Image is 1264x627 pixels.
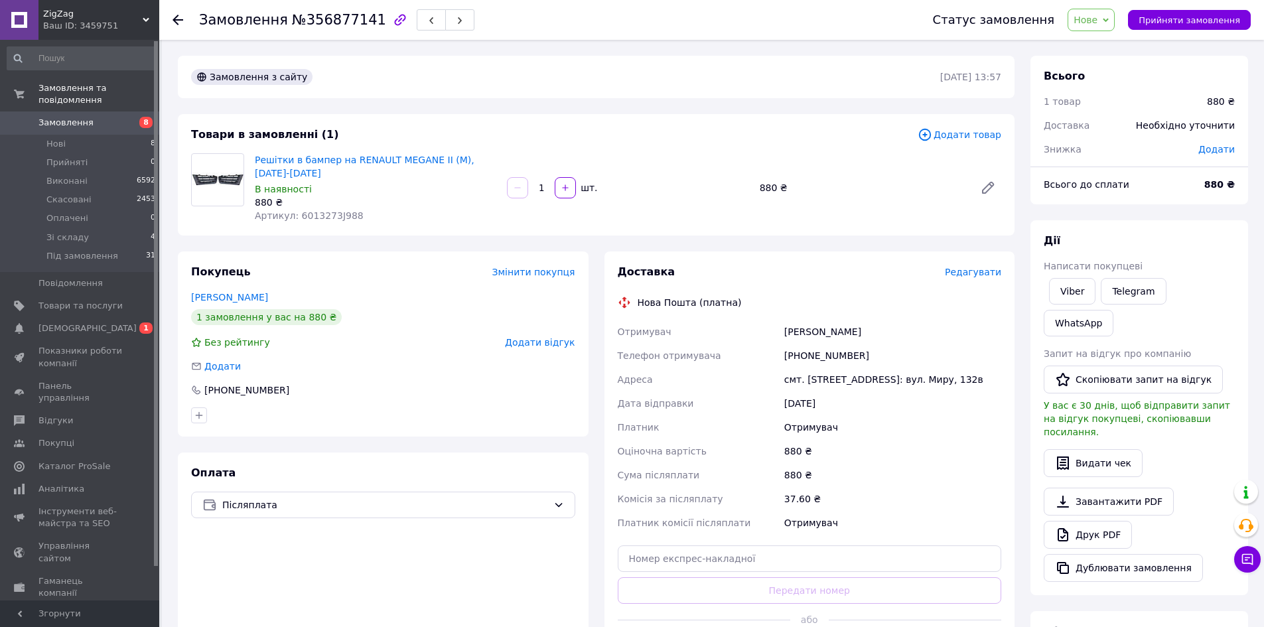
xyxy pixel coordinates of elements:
span: Редагувати [945,267,1001,277]
div: 880 ₴ [255,196,496,209]
span: Панель управління [38,380,123,404]
button: Видати чек [1044,449,1143,477]
span: Адреса [618,374,653,385]
div: [DATE] [782,391,1004,415]
span: Управління сайтом [38,540,123,564]
span: Доставка [618,265,675,278]
div: 1 замовлення у вас на 880 ₴ [191,309,342,325]
a: Telegram [1101,278,1166,305]
span: Каталог ProSale [38,460,110,472]
span: Замовлення [199,12,288,28]
span: Зі складу [46,232,89,244]
span: Написати покупцеві [1044,261,1143,271]
span: Дата відправки [618,398,694,409]
span: Показники роботи компанії [38,345,123,369]
span: Покупці [38,437,74,449]
span: Без рейтингу [204,337,270,348]
div: [PHONE_NUMBER] [782,344,1004,368]
span: Замовлення та повідомлення [38,82,159,106]
span: Дії [1044,234,1060,247]
span: ZigZag [43,8,143,20]
span: Нове [1074,15,1097,25]
div: 880 ₴ [754,178,969,197]
span: 1 товар [1044,96,1081,107]
button: Дублювати замовлення [1044,554,1203,582]
span: Оплата [191,466,236,479]
span: Скасовані [46,194,92,206]
div: Статус замовлення [933,13,1055,27]
button: Чат з покупцем [1234,546,1261,573]
span: Всього [1044,70,1085,82]
span: Додати [1198,144,1235,155]
span: Оціночна вартість [618,446,707,456]
span: Повідомлення [38,277,103,289]
span: Додати товар [918,127,1001,142]
div: 880 ₴ [1207,95,1235,108]
span: Додати [204,361,241,372]
a: Друк PDF [1044,521,1132,549]
span: У вас є 30 днів, щоб відправити запит на відгук покупцеві, скопіювавши посилання. [1044,400,1230,437]
span: 2453 [137,194,155,206]
span: В наявності [255,184,312,194]
img: Решітки в бампер на RENAULT MEGANE II (M), 01.06-10.08 [192,173,244,187]
span: Покупець [191,265,251,278]
span: Додати відгук [505,337,575,348]
span: Гаманець компанії [38,575,123,599]
span: або [790,613,829,626]
a: Редагувати [975,174,1001,201]
a: Viber [1049,278,1095,305]
span: Платник [618,422,660,433]
a: WhatsApp [1044,310,1113,336]
span: 8 [139,117,153,128]
span: Платник комісії післяплати [618,518,751,528]
span: №356877141 [292,12,386,28]
div: Нова Пошта (платна) [634,296,745,309]
span: [DEMOGRAPHIC_DATA] [38,322,137,334]
span: 0 [151,212,155,224]
div: Необхідно уточнити [1128,111,1243,140]
span: 1 [139,322,153,334]
span: Інструменти веб-майстра та SEO [38,506,123,529]
input: Номер експрес-накладної [618,545,1002,572]
span: Знижка [1044,144,1082,155]
div: [PHONE_NUMBER] [203,383,291,397]
span: Всього до сплати [1044,179,1129,190]
a: [PERSON_NAME] [191,292,268,303]
div: 37.60 ₴ [782,487,1004,511]
span: Артикул: 6013273J988 [255,210,364,221]
div: 880 ₴ [782,439,1004,463]
span: Прийняті [46,157,88,169]
span: Аналітика [38,483,84,495]
span: Замовлення [38,117,94,129]
span: 0 [151,157,155,169]
span: 6592 [137,175,155,187]
time: [DATE] 13:57 [940,72,1001,82]
a: Решітки в бампер на RENAULT MEGANE II (M), [DATE]-[DATE] [255,155,474,178]
a: Завантажити PDF [1044,488,1174,516]
span: 8 [151,138,155,150]
span: Виконані [46,175,88,187]
div: Замовлення з сайту [191,69,313,85]
span: Змінити покупця [492,267,575,277]
input: Пошук [7,46,157,70]
span: Товари в замовленні (1) [191,128,339,141]
div: Ваш ID: 3459751 [43,20,159,32]
span: 31 [146,250,155,262]
span: Запит на відгук про компанію [1044,348,1191,359]
div: шт. [577,181,598,194]
span: Відгуки [38,415,73,427]
span: Отримувач [618,326,671,337]
span: Оплачені [46,212,88,224]
div: Отримувач [782,415,1004,439]
button: Прийняти замовлення [1128,10,1251,30]
span: Доставка [1044,120,1089,131]
span: Прийняти замовлення [1139,15,1240,25]
div: Повернутися назад [173,13,183,27]
span: Нові [46,138,66,150]
button: Скопіювати запит на відгук [1044,366,1223,393]
span: Комісія за післяплату [618,494,723,504]
span: Телефон отримувача [618,350,721,361]
span: Під замовлення [46,250,118,262]
span: Сума післяплати [618,470,700,480]
span: Післяплата [222,498,548,512]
